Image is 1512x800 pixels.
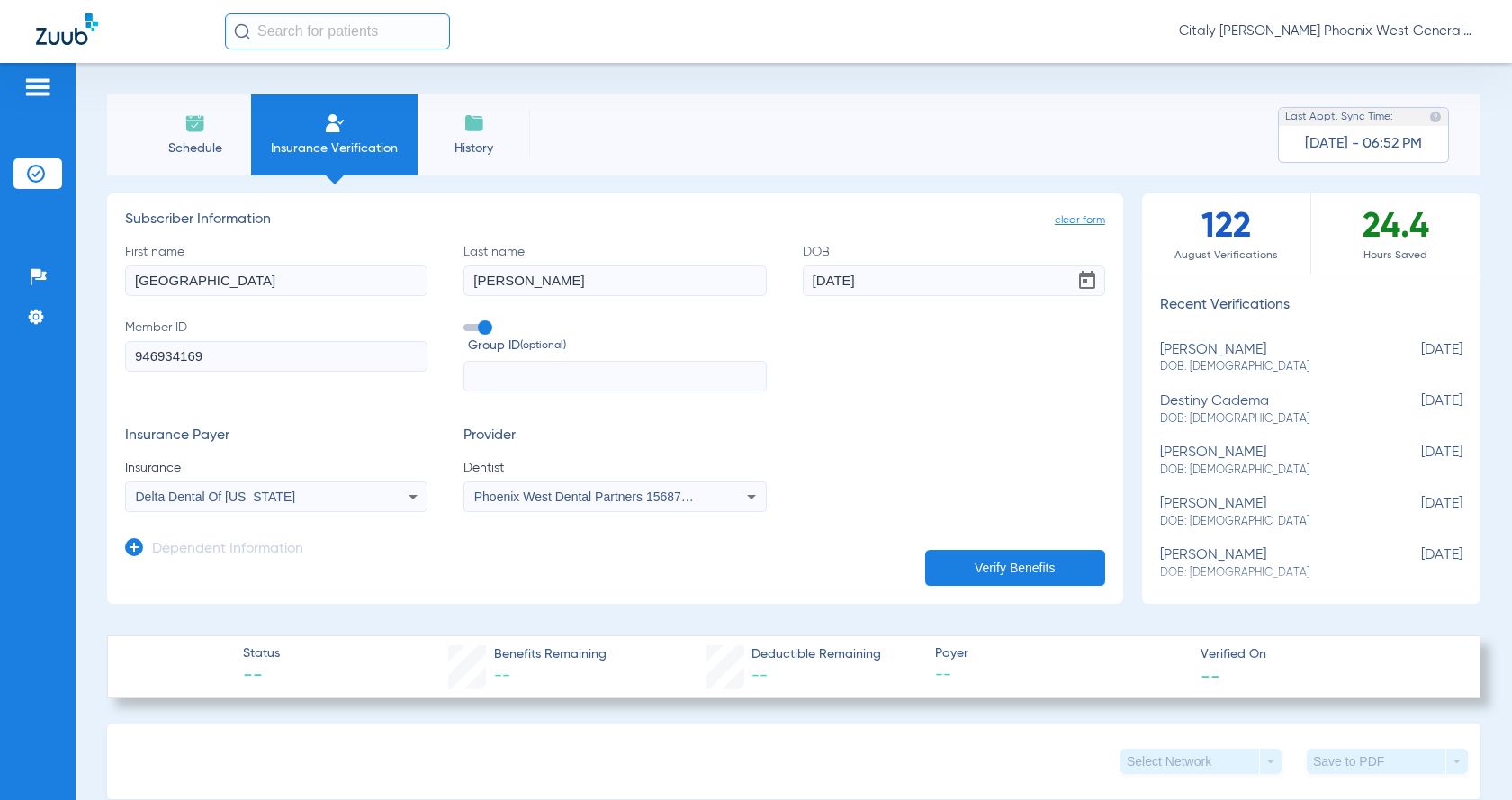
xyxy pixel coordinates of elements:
span: -- [243,664,280,689]
div: 24.4 [1311,193,1480,274]
div: [PERSON_NAME] [1160,547,1372,580]
div: destiny cadema [1160,393,1372,427]
label: Member ID [125,319,427,392]
span: [DATE] [1372,496,1462,529]
small: (optional) [520,337,566,355]
input: Member ID [125,341,427,372]
span: [DATE] [1372,342,1462,375]
span: Phoenix West Dental Partners 1568715647 [474,490,716,504]
span: DOB: [DEMOGRAPHIC_DATA] [1160,463,1372,479]
label: DOB [803,243,1105,296]
h3: Insurance Payer [125,427,427,445]
span: Deductible Remaining [751,645,881,664]
span: [DATE] [1372,547,1462,580]
h3: Provider [463,427,766,445]
img: Schedule [184,112,206,134]
span: Verified On [1201,645,1451,664]
span: [DATE] [1372,393,1462,427]
span: Delta Dental Of [US_STATE] [136,490,296,504]
span: History [431,139,517,157]
input: First name [125,265,427,296]
span: Benefits Remaining [494,645,607,664]
button: Open calendar [1069,263,1105,299]
input: DOBOpen calendar [803,265,1105,296]
h3: Dependent Information [152,541,303,559]
span: DOB: [DEMOGRAPHIC_DATA] [1160,514,1372,530]
span: [DATE] - 06:52 PM [1305,135,1422,153]
div: [PERSON_NAME] [1160,342,1372,375]
span: Status [243,644,280,663]
span: Insurance Verification [265,139,404,157]
span: DOB: [DEMOGRAPHIC_DATA] [1160,411,1372,427]
span: DOB: [DEMOGRAPHIC_DATA] [1160,565,1372,581]
img: Zuub Logo [36,13,98,45]
button: Verify Benefits [925,550,1105,586]
span: August Verifications [1142,247,1310,265]
span: -- [751,668,768,684]
img: Manual Insurance Verification [324,112,346,134]
span: Hours Saved [1311,247,1480,265]
span: [DATE] [1372,445,1462,478]
span: Payer [935,644,1185,663]
input: Last name [463,265,766,296]
span: Schedule [152,139,238,157]
span: -- [1201,666,1220,685]
img: hamburger-icon [23,76,52,98]
span: -- [494,668,510,684]
h3: Recent Verifications [1142,297,1480,315]
img: Search Icon [234,23,250,40]
span: Group ID [468,337,766,355]
span: Insurance [125,459,427,477]
div: 122 [1142,193,1311,274]
div: [PERSON_NAME] [1160,496,1372,529]
img: History [463,112,485,134]
div: [PERSON_NAME] [1160,445,1372,478]
span: Dentist [463,459,766,477]
span: Last Appt. Sync Time: [1285,108,1393,126]
span: DOB: [DEMOGRAPHIC_DATA] [1160,359,1372,375]
img: last sync help info [1429,111,1442,123]
iframe: Chat Widget [1422,714,1512,800]
span: -- [935,664,1185,687]
input: Search for patients [225,13,450,49]
label: Last name [463,243,766,296]
span: Citaly [PERSON_NAME] Phoenix West General [1179,22,1476,40]
label: First name [125,243,427,296]
h3: Subscriber Information [125,211,1105,229]
span: clear form [1055,211,1105,229]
